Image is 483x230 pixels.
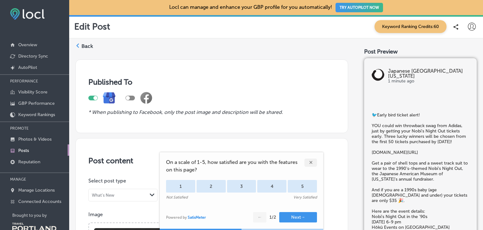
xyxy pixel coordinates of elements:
p: Japanese [GEOGRAPHIC_DATA][US_STATE] [388,69,469,79]
div: 1 / 2 [269,215,276,220]
button: TRY AUTOPILOT NOW [336,3,383,12]
div: ✕ [304,159,317,167]
p: Visibility Score [18,89,47,95]
div: What's New [92,193,114,198]
button: Next→ [279,212,317,222]
div: 5 [288,180,317,193]
div: 1 [166,180,195,193]
p: Image [88,211,335,217]
h3: Published To [88,77,335,87]
button: ← [253,212,266,222]
p: Connected Accounts [18,199,61,204]
a: Powered by PQINA [89,223,134,229]
div: Powered by [166,215,206,220]
p: Keyword Rankings [18,112,55,117]
span: On a scale of 1-5, how satisfied are you with the features on this page? [166,159,304,174]
div: 4 [257,180,286,193]
div: Very Satisfied [293,195,317,199]
img: fda3e92497d09a02dc62c9cd864e3231.png [10,8,45,20]
p: Manage Locations [18,188,55,193]
span: Keyword Ranking Credits: 60 [375,20,447,33]
div: 2 [197,180,226,193]
img: logo [372,69,384,81]
p: AutoPilot [18,65,37,70]
p: Directory Sync [18,53,48,59]
label: Back [81,43,93,50]
p: Select post type [88,178,335,184]
p: 1 minute ago [388,79,469,84]
i: * When publishing to Facebook, only the post image and description will be shared. [88,109,283,115]
a: SatisMeter [188,215,206,220]
p: Posts [18,148,29,153]
div: Not Satisfied [166,195,188,199]
p: Reputation [18,159,40,165]
p: GBP Performance [18,101,55,106]
div: Post Preview [364,48,477,55]
p: Edit Post [74,21,110,32]
p: Brought to you by [12,213,69,218]
div: 3 [227,180,256,193]
h3: Post content [88,156,335,165]
p: Overview [18,42,37,48]
p: Photos & Videos [18,137,52,142]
